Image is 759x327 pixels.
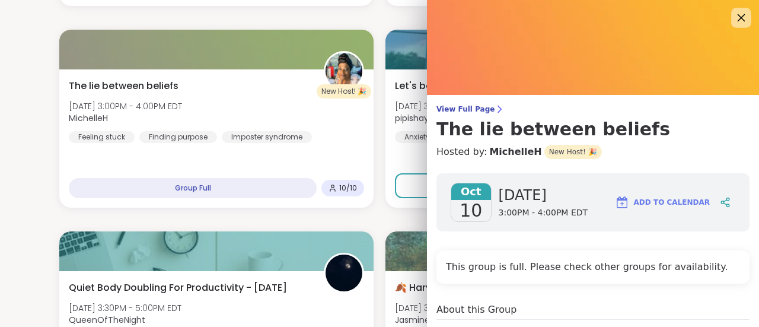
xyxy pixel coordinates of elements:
[395,314,440,326] b: Jasmine95
[436,104,750,114] span: View Full Page
[69,100,182,112] span: [DATE] 3:00PM - 4:00PM EDT
[69,281,287,295] span: Quiet Body Doubling For Productivity - [DATE]
[436,104,750,140] a: View Full PageThe lie between beliefs
[460,200,482,221] span: 10
[395,79,467,93] span: Let's be friends
[395,302,507,314] span: [DATE] 3:30PM - 4:30PM EDT
[436,119,750,140] h3: The lie between beliefs
[436,145,750,159] h4: Hosted by:
[326,255,362,291] img: QueenOfTheNight
[339,183,357,193] span: 10 / 10
[69,178,317,198] div: Group Full
[544,145,602,159] span: New Host! 🎉
[615,195,629,209] img: ShareWell Logomark
[395,112,454,124] b: pipishay2olivia
[326,53,362,90] img: MichelleH
[317,84,371,99] div: New Host! 🎉
[69,314,145,326] b: QueenOfTheNight
[499,207,588,219] span: 3:00PM - 4:00PM EDT
[436,303,516,317] h4: About this Group
[69,131,135,143] div: Feeling stuck
[69,112,108,124] b: MichelleH
[395,131,439,143] div: Anxiety
[499,186,588,205] span: [DATE]
[222,131,312,143] div: Imposter syndrome
[395,173,646,198] button: Sign Up
[634,197,710,208] span: Add to Calendar
[69,79,178,93] span: The lie between beliefs
[446,260,740,274] h4: This group is full. Please check other groups for availability.
[451,183,491,200] span: Oct
[610,188,715,217] button: Add to Calendar
[139,131,217,143] div: Finding purpose
[395,100,508,112] span: [DATE] 3:00PM - 4:30PM EDT
[69,302,181,314] span: [DATE] 3:30PM - 5:00PM EDT
[395,281,634,295] span: 🍂 Harvesting Gratitude and Self-Compassion 🍂
[489,145,541,159] a: MichelleH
